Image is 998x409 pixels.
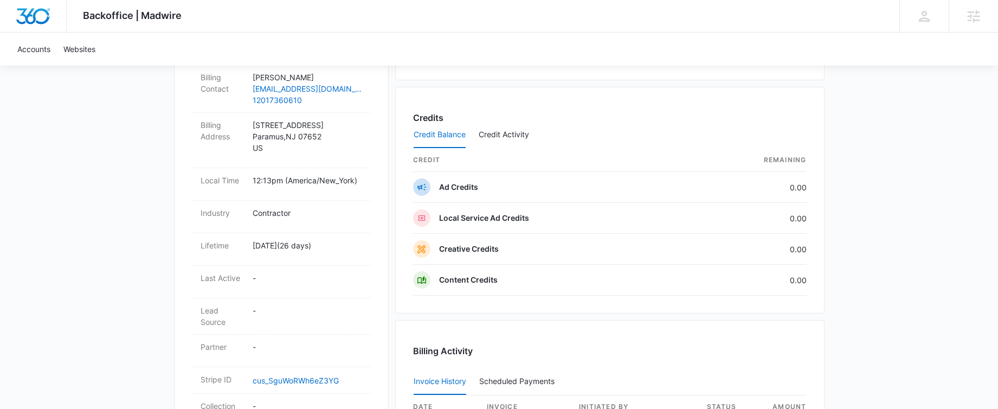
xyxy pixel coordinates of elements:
[192,113,371,168] div: Billing Address[STREET_ADDRESS]Paramus,NJ 07652US
[692,149,807,172] th: Remaining
[479,122,529,148] button: Credit Activity
[201,240,244,251] dt: Lifetime
[253,83,362,94] a: [EMAIL_ADDRESS][DOMAIN_NAME]
[192,298,371,335] div: Lead Source-
[253,119,362,154] p: [STREET_ADDRESS] Paramus , NJ 07652 US
[201,272,244,284] dt: Last Active
[201,207,244,219] dt: Industry
[253,240,362,251] p: [DATE] ( 26 days )
[201,72,244,94] dt: Billing Contact
[192,266,371,298] div: Last Active-
[201,374,244,385] dt: Stripe ID
[253,341,362,353] p: -
[201,175,244,186] dt: Local Time
[253,272,362,284] p: -
[201,341,244,353] dt: Partner
[413,111,443,124] h3: Credits
[192,65,371,113] div: Billing Contact[PERSON_NAME][EMAIL_ADDRESS][DOMAIN_NAME]12017360610
[192,233,371,266] div: Lifetime[DATE](26 days)
[192,335,371,367] div: Partner-
[413,344,807,357] h3: Billing Activity
[439,244,499,254] p: Creative Credits
[192,168,371,201] div: Local Time12:13pm (America/New_York)
[413,149,692,172] th: credit
[479,378,559,385] div: Scheduled Payments
[692,265,807,296] td: 0.00
[83,10,182,21] span: Backoffice | Madwire
[439,274,498,285] p: Content Credits
[414,369,466,395] button: Invoice History
[692,203,807,234] td: 0.00
[414,122,466,148] button: Credit Balance
[57,33,102,66] a: Websites
[253,94,362,106] a: 12017360610
[11,33,57,66] a: Accounts
[253,305,362,316] p: -
[192,201,371,233] div: IndustryContractor
[253,376,339,385] a: cus_SguWoRWh6eZ3YG
[439,182,478,193] p: Ad Credits
[692,172,807,203] td: 0.00
[253,207,362,219] p: Contractor
[253,72,362,83] p: [PERSON_NAME]
[253,175,362,186] p: 12:13pm ( America/New_York )
[439,213,529,223] p: Local Service Ad Credits
[201,305,244,328] dt: Lead Source
[192,367,371,394] div: Stripe IDcus_SguWoRWh6eZ3YG
[201,119,244,142] dt: Billing Address
[692,234,807,265] td: 0.00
